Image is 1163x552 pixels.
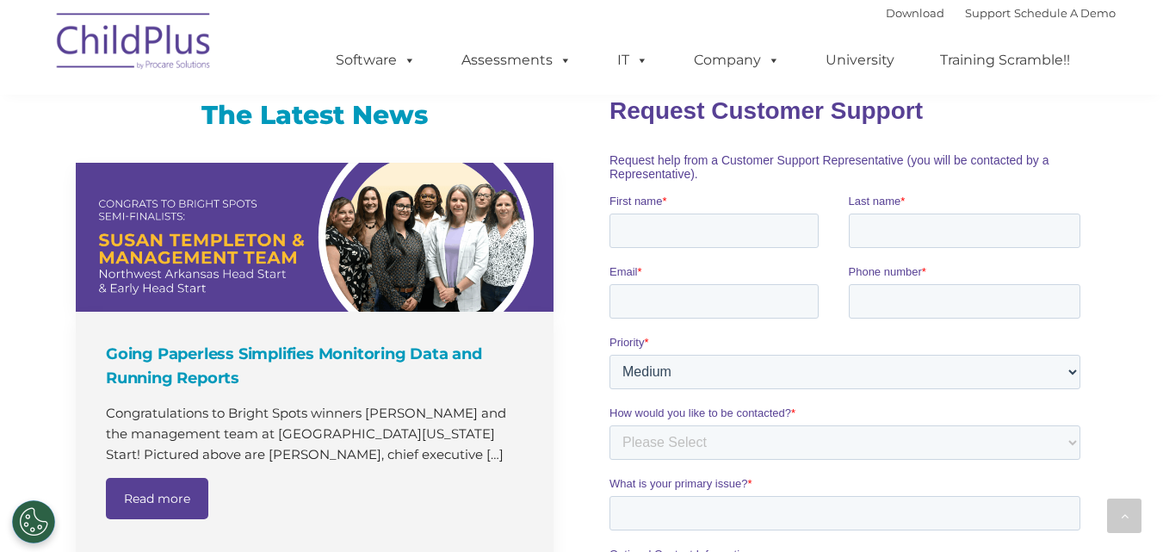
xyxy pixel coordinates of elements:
[319,43,433,78] a: Software
[886,6,1116,20] font: |
[886,6,944,20] a: Download
[808,43,912,78] a: University
[1014,6,1116,20] a: Schedule A Demo
[48,1,220,87] img: ChildPlus by Procare Solutions
[239,184,312,197] span: Phone number
[106,478,208,519] a: Read more
[76,98,554,133] h3: The Latest News
[106,342,528,390] h4: Going Paperless Simplifies Monitoring Data and Running Reports
[12,500,55,543] button: Cookies Settings
[923,43,1087,78] a: Training Scramble!!
[677,43,797,78] a: Company
[106,403,528,465] p: Congratulations to Bright Spots winners [PERSON_NAME] and the management team at [GEOGRAPHIC_DATA...
[965,6,1011,20] a: Support
[239,114,292,127] span: Last name
[444,43,589,78] a: Assessments
[600,43,665,78] a: IT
